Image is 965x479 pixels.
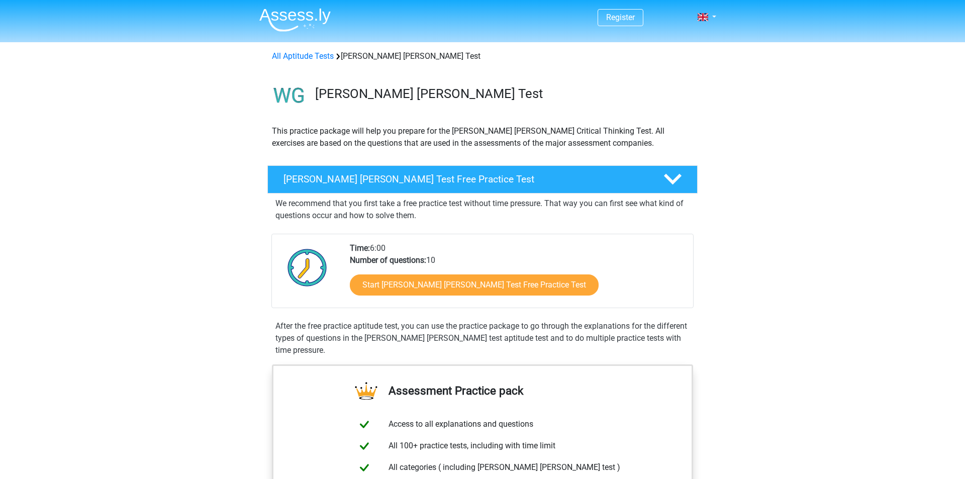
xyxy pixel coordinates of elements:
[268,74,311,117] img: watson glaser test
[315,86,690,102] h3: [PERSON_NAME] [PERSON_NAME] Test
[350,255,426,265] b: Number of questions:
[275,198,690,222] p: We recommend that you first take a free practice test without time pressure. That way you can fir...
[272,51,334,61] a: All Aptitude Tests
[342,242,693,308] div: 6:00 10
[272,125,693,149] p: This practice package will help you prepare for the [PERSON_NAME] [PERSON_NAME] Critical Thinking...
[271,320,694,356] div: After the free practice aptitude test, you can use the practice package to go through the explana...
[282,242,333,293] img: Clock
[350,274,599,296] a: Start [PERSON_NAME] [PERSON_NAME] Test Free Practice Test
[350,243,370,253] b: Time:
[263,165,702,194] a: [PERSON_NAME] [PERSON_NAME] Test Free Practice Test
[259,8,331,32] img: Assessly
[268,50,697,62] div: [PERSON_NAME] [PERSON_NAME] Test
[283,173,647,185] h4: [PERSON_NAME] [PERSON_NAME] Test Free Practice Test
[606,13,635,22] a: Register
